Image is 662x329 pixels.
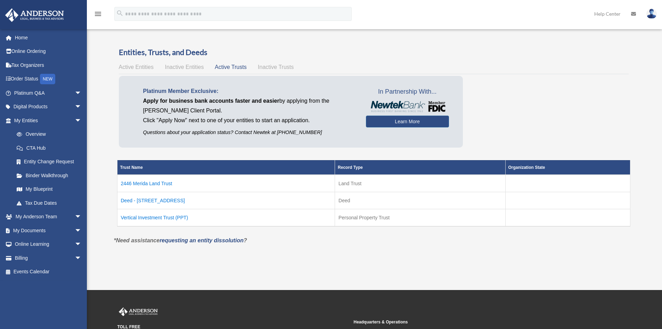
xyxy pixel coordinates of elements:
a: Platinum Q&Aarrow_drop_down [5,86,92,100]
a: Events Calendar [5,265,92,279]
a: Billingarrow_drop_down [5,251,92,265]
a: requesting an entity dissolution [160,237,244,243]
a: Tax Organizers [5,58,92,72]
span: arrow_drop_down [75,210,89,224]
a: My Anderson Teamarrow_drop_down [5,210,92,224]
span: Inactive Trusts [258,64,294,70]
a: Order StatusNEW [5,72,92,86]
h3: Entities, Trusts, and Deeds [119,47,629,58]
div: NEW [40,74,55,84]
a: Tax Due Dates [10,196,89,210]
a: Learn More [366,116,449,127]
a: My Entitiesarrow_drop_down [5,113,89,127]
a: Digital Productsarrow_drop_down [5,100,92,114]
span: arrow_drop_down [75,100,89,114]
a: Online Learningarrow_drop_down [5,237,92,251]
td: Deed - [STREET_ADDRESS] [117,192,335,209]
th: Record Type [335,160,505,175]
p: Questions about your application status? Contact Newtek at [PHONE_NUMBER] [143,128,355,137]
i: menu [94,10,102,18]
a: My Documentsarrow_drop_down [5,224,92,237]
img: User Pic [646,9,657,19]
span: arrow_drop_down [75,224,89,238]
a: menu [94,12,102,18]
th: Trust Name [117,160,335,175]
small: Headquarters & Operations [354,319,585,326]
a: CTA Hub [10,141,89,155]
p: Platinum Member Exclusive: [143,86,355,96]
td: Land Trust [335,175,505,192]
p: Click "Apply Now" next to one of your entities to start an application. [143,116,355,125]
td: Personal Property Trust [335,209,505,226]
a: Online Ordering [5,45,92,58]
span: arrow_drop_down [75,86,89,100]
span: Active Trusts [215,64,247,70]
span: arrow_drop_down [75,251,89,265]
a: Home [5,31,92,45]
span: Active Entities [119,64,154,70]
a: Binder Walkthrough [10,169,89,182]
p: by applying from the [PERSON_NAME] Client Portal. [143,96,355,116]
img: NewtekBankLogoSM.png [369,101,446,112]
span: Inactive Entities [165,64,204,70]
i: search [116,9,124,17]
a: Entity Change Request [10,155,89,169]
td: Deed [335,192,505,209]
th: Organization State [505,160,630,175]
img: Anderson Advisors Platinum Portal [117,307,159,316]
span: arrow_drop_down [75,237,89,252]
td: 2446 Merida Land Trust [117,175,335,192]
a: Overview [10,127,85,141]
span: In Partnership With... [366,86,449,97]
img: Anderson Advisors Platinum Portal [3,8,66,22]
span: arrow_drop_down [75,113,89,128]
a: My Blueprint [10,182,89,196]
td: Vertical Investment Trust (PPT) [117,209,335,226]
em: *Need assistance ? [114,237,247,243]
span: Apply for business bank accounts faster and easier [143,98,279,104]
